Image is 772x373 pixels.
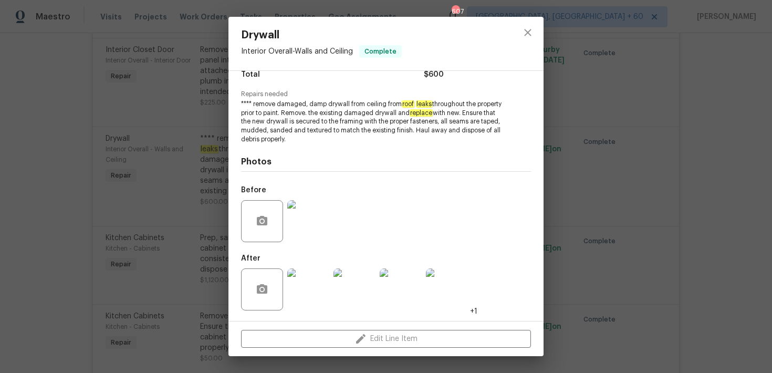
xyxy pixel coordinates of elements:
[241,255,260,262] h5: After
[515,20,540,45] button: close
[452,6,459,17] div: 607
[410,109,433,117] em: replace
[241,186,266,194] h5: Before
[241,29,402,41] span: Drywall
[360,46,401,57] span: Complete
[241,48,353,55] span: Interior Overall - Walls and Ceiling
[241,91,531,98] span: Repairs needed
[241,100,502,144] span: **** remove damaged, damp drywall from ceiling from throughout the property prior to paint. Remov...
[416,100,432,108] em: leaks
[470,306,477,317] span: +1
[402,100,414,108] em: roof
[241,157,531,167] h4: Photos
[241,67,260,82] span: Total
[424,67,444,82] span: $600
